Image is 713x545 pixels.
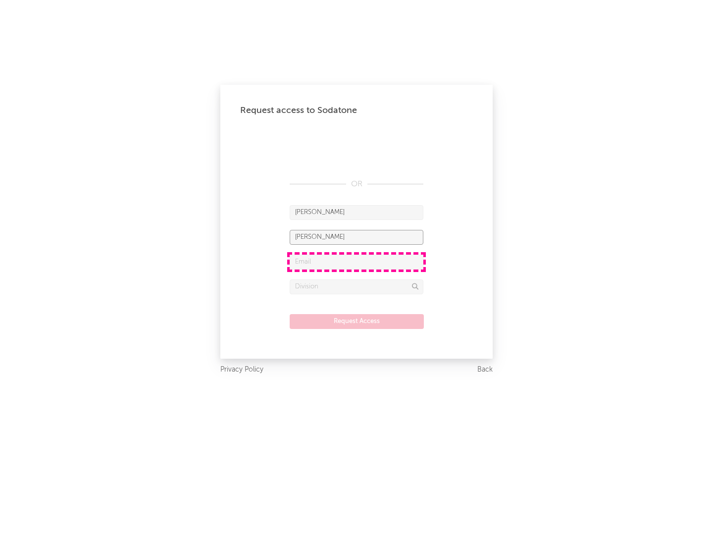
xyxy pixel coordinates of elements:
[290,255,423,270] input: Email
[477,364,493,376] a: Back
[240,105,473,116] div: Request access to Sodatone
[220,364,263,376] a: Privacy Policy
[290,205,423,220] input: First Name
[290,279,423,294] input: Division
[290,230,423,245] input: Last Name
[290,314,424,329] button: Request Access
[290,178,423,190] div: OR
